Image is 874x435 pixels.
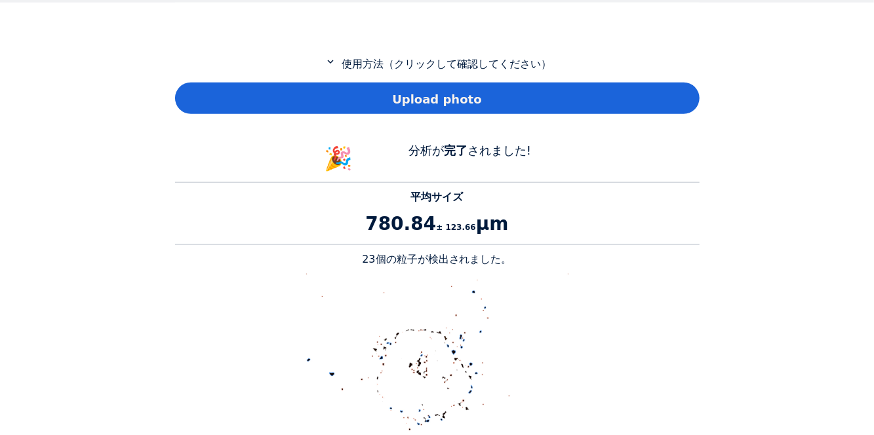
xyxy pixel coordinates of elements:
[436,223,476,232] span: ± 123.66
[444,143,467,157] b: 完了
[175,56,700,72] p: 使用方法（クリックして確認してください）
[325,145,353,172] span: 🎉
[175,189,700,205] p: 平均サイズ
[323,56,338,67] mat-icon: expand_more
[372,142,568,176] div: 分析が されました!
[175,252,700,267] p: 23個の粒子が検出されました。
[175,210,700,238] p: 780.84 μm
[392,90,481,108] span: Upload photo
